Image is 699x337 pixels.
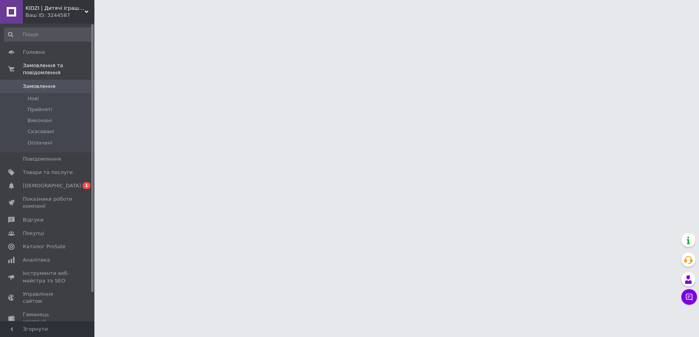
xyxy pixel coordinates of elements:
[23,156,61,163] span: Повідомлення
[681,289,697,305] button: Чат з покупцем
[28,117,52,124] span: Виконані
[28,128,54,135] span: Скасовані
[23,311,73,325] span: Гаманець компанії
[23,291,73,305] span: Управління сайтом
[23,196,73,210] span: Показники роботи компанії
[83,182,90,189] span: 1
[23,83,55,90] span: Замовлення
[26,5,85,12] span: KIDZI | Дитячі іграшки
[23,169,73,176] span: Товари та послуги
[28,106,52,113] span: Прийняті
[23,216,43,223] span: Відгуки
[28,95,39,102] span: Нові
[23,49,45,56] span: Головна
[28,139,52,147] span: Оплачені
[23,230,44,237] span: Покупці
[4,27,93,42] input: Пошук
[23,270,73,284] span: Інструменти веб-майстра та SEO
[23,62,94,76] span: Замовлення та повідомлення
[26,12,94,19] div: Ваш ID: 3244587
[23,256,50,264] span: Аналітика
[23,243,65,250] span: Каталог ProSale
[23,182,81,189] span: [DEMOGRAPHIC_DATA]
